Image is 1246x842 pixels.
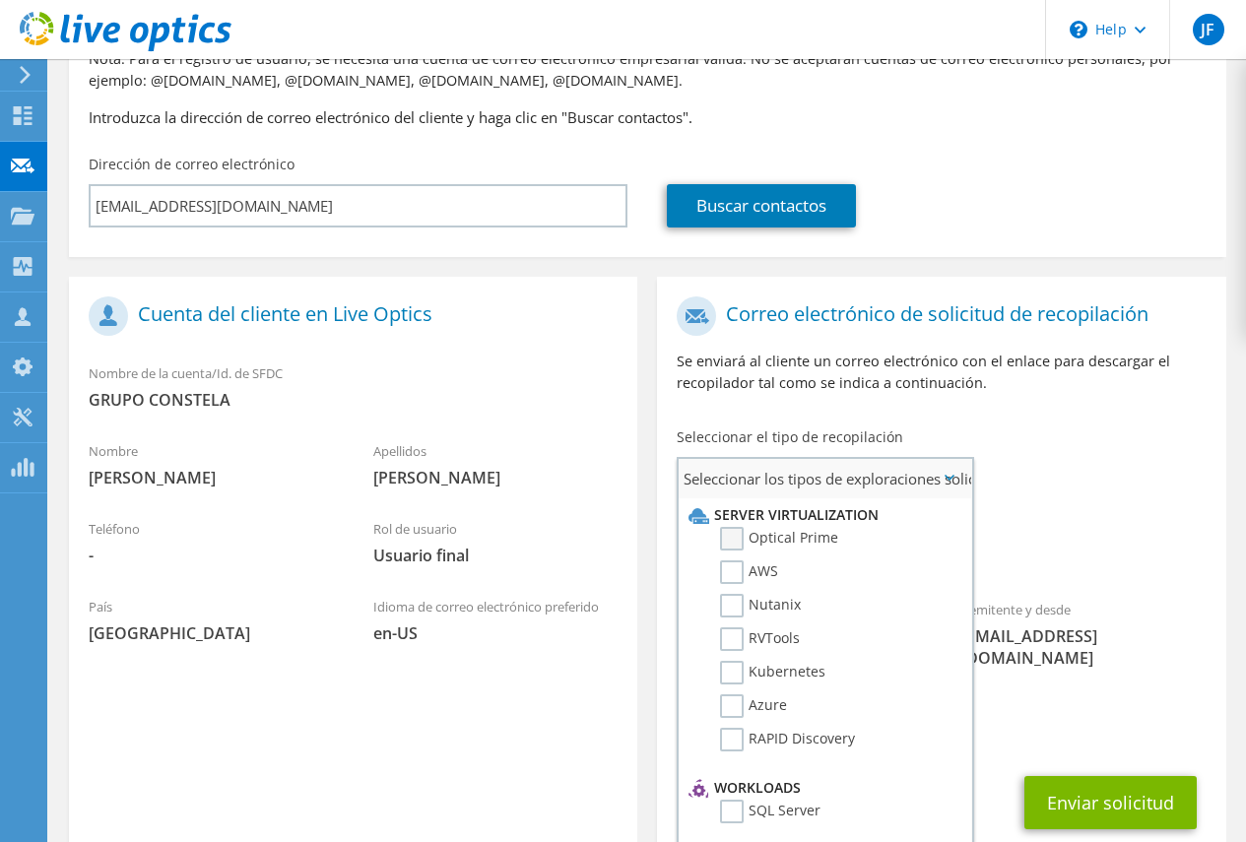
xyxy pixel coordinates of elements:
div: Recopilaciones solicitadas [657,506,1225,579]
p: Se enviará al cliente un correo electrónico con el enlace para descargar el recopilador tal como ... [677,351,1206,394]
div: Nombre [69,430,354,498]
div: Idioma de correo electrónico preferido [354,586,638,654]
button: Enviar solicitud [1024,776,1197,829]
label: Seleccionar el tipo de recopilación [677,427,903,447]
h1: Correo electrónico de solicitud de recopilación [677,296,1196,336]
span: Usuario final [373,545,619,566]
span: [PERSON_NAME] [89,467,334,488]
label: RVTools [720,627,800,651]
span: JF [1193,14,1224,45]
a: Buscar contactos [667,184,856,227]
label: Kubernetes [720,661,825,684]
div: CC y Responder a [657,688,1225,756]
span: GRUPO CONSTELA [89,389,618,411]
label: AWS [720,560,778,584]
label: SQL Server [720,800,820,823]
span: - [89,545,334,566]
label: Dirección de correo electrónico [89,155,295,174]
div: Para [657,589,942,679]
h3: Introduzca la dirección de correo electrónico del cliente y haga clic en "Buscar contactos". [89,106,1207,128]
label: Nutanix [720,594,801,617]
li: Workloads [684,776,961,800]
span: [GEOGRAPHIC_DATA] [89,622,334,644]
div: Rol de usuario [354,508,638,576]
div: País [69,586,354,654]
label: Optical Prime [720,527,838,551]
div: Nombre de la cuenta/Id. de SFDC [69,353,637,421]
span: [EMAIL_ADDRESS][DOMAIN_NAME] [961,625,1207,669]
h1: Cuenta del cliente en Live Optics [89,296,608,336]
div: Remitente y desde [942,589,1226,679]
p: Nota: Para el registro de usuario, se necesita una cuenta de correo electrónico empresarial válid... [89,48,1207,92]
label: Azure [720,694,787,718]
span: Seleccionar los tipos de exploraciones solicitados [679,459,971,498]
div: Teléfono [69,508,354,576]
span: en-US [373,622,619,644]
span: [PERSON_NAME] [373,467,619,488]
div: Apellidos [354,430,638,498]
svg: \n [1070,21,1087,38]
li: Server Virtualization [684,503,961,527]
label: RAPID Discovery [720,728,855,751]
